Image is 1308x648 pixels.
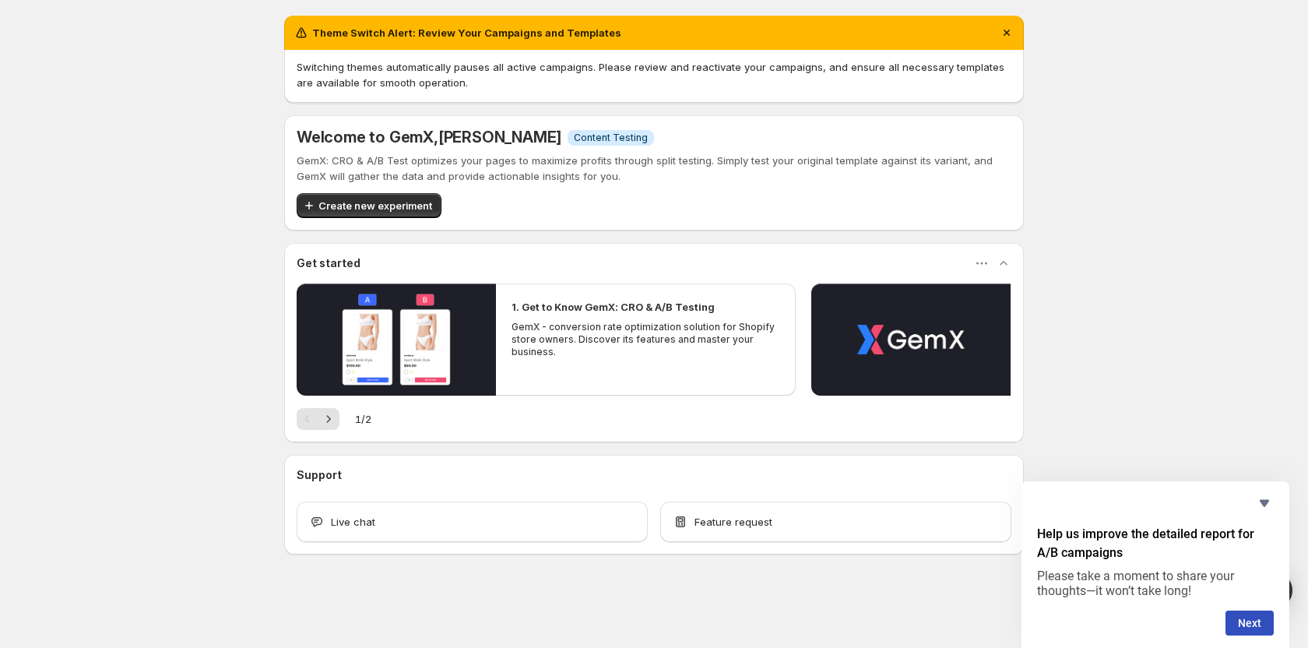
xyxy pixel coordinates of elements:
div: Help us improve the detailed report for A/B campaigns [1037,494,1274,636]
h3: Get started [297,255,360,271]
span: 1 / 2 [355,411,371,427]
button: Play video [811,283,1011,396]
button: Hide survey [1255,494,1274,512]
p: GemX: CRO & A/B Test optimizes your pages to maximize profits through split testing. Simply test ... [297,153,1011,184]
span: , [PERSON_NAME] [434,128,561,146]
h5: Welcome to GemX [297,128,561,146]
h2: Help us improve the detailed report for A/B campaigns [1037,525,1274,562]
button: Next question [1225,611,1274,636]
span: Create new experiment [318,198,432,213]
h3: Support [297,467,342,483]
h2: 1. Get to Know GemX: CRO & A/B Testing [512,299,715,315]
p: GemX - conversion rate optimization solution for Shopify store owners. Discover its features and ... [512,321,779,358]
button: Play video [297,283,496,396]
nav: Pagination [297,408,339,430]
p: Please take a moment to share your thoughts—it won’t take long! [1037,569,1274,598]
span: Switching themes automatically pauses all active campaigns. Please review and reactivate your cam... [297,61,1004,89]
span: Content Testing [574,132,648,144]
h2: Theme Switch Alert: Review Your Campaigns and Templates [312,25,621,40]
button: Dismiss notification [996,22,1018,44]
span: Live chat [331,514,375,530]
button: Next [318,408,339,430]
span: Feature request [694,514,772,530]
button: Create new experiment [297,193,441,218]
